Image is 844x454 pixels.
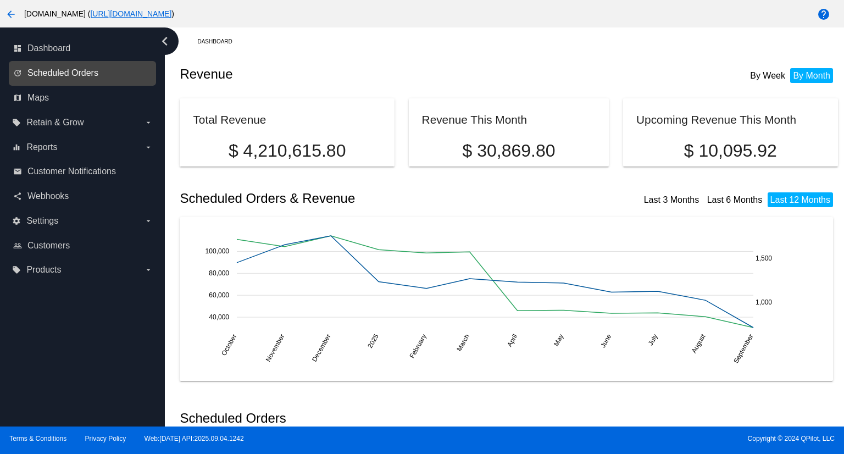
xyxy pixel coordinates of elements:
i: equalizer [12,143,21,152]
i: arrow_drop_down [144,217,153,225]
text: 100,000 [206,247,230,255]
span: Retain & Grow [26,118,84,128]
p: $ 30,869.80 [422,141,596,161]
a: Last 3 Months [644,195,699,204]
a: Last 12 Months [770,195,830,204]
i: update [13,69,22,77]
i: local_offer [12,118,21,127]
a: Web:[DATE] API:2025.09.04.1242 [145,435,244,442]
i: people_outline [13,241,22,250]
i: chevron_left [156,32,174,50]
i: email [13,167,22,176]
i: settings [12,217,21,225]
i: arrow_drop_down [144,265,153,274]
h2: Upcoming Revenue This Month [636,113,796,126]
h2: Total Revenue [193,113,266,126]
h2: Scheduled Orders & Revenue [180,191,509,206]
a: share Webhooks [13,187,153,205]
i: arrow_drop_down [144,118,153,127]
a: Privacy Policy [85,435,126,442]
li: By Month [790,68,833,83]
a: update Scheduled Orders [13,64,153,82]
text: 40,000 [209,313,230,321]
span: Settings [26,216,58,226]
text: October [220,333,238,357]
p: $ 4,210,615.80 [193,141,381,161]
mat-icon: help [817,8,830,21]
span: Customer Notifications [27,167,116,176]
h2: Scheduled Orders [180,411,509,426]
text: April [506,333,519,348]
a: email Customer Notifications [13,163,153,180]
text: March [456,333,471,352]
a: dashboard Dashboard [13,40,153,57]
text: December [310,333,332,363]
span: Reports [26,142,57,152]
h2: Revenue This Month [422,113,527,126]
span: Dashboard [27,43,70,53]
h2: Revenue [180,67,509,82]
text: September [732,333,755,364]
span: [DOMAIN_NAME] ( ) [24,9,174,18]
text: 1,500 [756,254,772,262]
i: local_offer [12,265,21,274]
span: Webhooks [27,191,69,201]
a: Terms & Conditions [9,435,66,442]
i: arrow_drop_down [144,143,153,152]
a: [URL][DOMAIN_NAME] [90,9,171,18]
mat-icon: arrow_back [4,8,18,21]
a: map Maps [13,89,153,107]
i: share [13,192,22,201]
text: July [647,333,659,346]
a: Last 6 Months [707,195,763,204]
span: Customers [27,241,70,251]
li: By Week [747,68,788,83]
text: 1,000 [756,298,772,306]
span: Copyright © 2024 QPilot, LLC [431,435,835,442]
text: May [552,333,565,347]
a: people_outline Customers [13,237,153,254]
text: 60,000 [209,291,230,299]
text: June [599,333,613,349]
a: Dashboard [197,33,242,50]
i: map [13,93,22,102]
span: Products [26,265,61,275]
text: 2025 [367,333,381,349]
p: $ 10,095.92 [636,141,824,161]
span: Maps [27,93,49,103]
text: 80,000 [209,269,230,277]
text: February [408,333,428,359]
i: dashboard [13,44,22,53]
text: August [690,333,707,355]
span: Scheduled Orders [27,68,98,78]
text: November [264,333,286,363]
